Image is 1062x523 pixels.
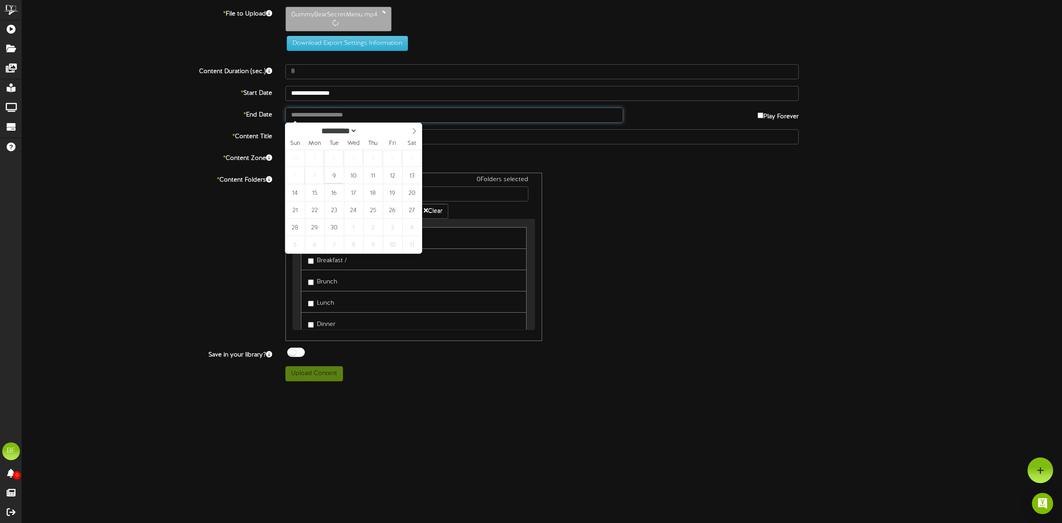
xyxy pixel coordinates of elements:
[308,275,337,287] label: Brunch
[305,150,324,167] span: September 1, 2025
[324,236,343,253] span: October 7, 2025
[305,167,324,184] span: September 8, 2025
[363,201,382,219] span: September 25, 2025
[308,258,314,264] input: Breakfast /
[402,236,421,253] span: October 11, 2025
[287,36,408,51] button: Download Export Settings Information
[324,201,343,219] span: September 23, 2025
[285,219,304,236] span: September 28, 2025
[15,348,279,360] label: Save in your library?
[285,184,304,201] span: September 14, 2025
[383,184,402,201] span: September 19, 2025
[357,126,389,136] input: Year
[15,64,279,76] label: Content Duration (sec.)
[383,167,402,184] span: September 12, 2025
[15,108,279,120] label: End Date
[758,108,799,121] label: Play Forever
[344,201,363,219] span: September 24, 2025
[305,141,324,147] span: Mon
[282,40,408,46] a: Download Export Settings Information
[324,150,343,167] span: September 2, 2025
[13,471,21,480] span: 0
[285,236,304,253] span: October 5, 2025
[402,201,421,219] span: September 27, 2025
[344,150,363,167] span: September 3, 2025
[305,201,324,219] span: September 22, 2025
[344,219,363,236] span: October 1, 2025
[308,317,335,329] label: Dinner
[402,141,422,147] span: Sat
[324,219,343,236] span: September 30, 2025
[363,150,382,167] span: September 4, 2025
[308,279,314,285] input: Brunch
[324,167,343,184] span: September 9, 2025
[363,236,382,253] span: October 9, 2025
[305,184,324,201] span: September 15, 2025
[308,296,334,308] label: Lunch
[1032,493,1053,514] div: Open Intercom Messenger
[344,184,363,201] span: September 17, 2025
[402,167,421,184] span: September 13, 2025
[15,7,279,19] label: File to Upload
[418,204,448,219] button: Clear
[363,184,382,201] span: September 18, 2025
[324,184,343,201] span: September 16, 2025
[308,253,347,265] label: Breakfast /
[402,150,421,167] span: September 6, 2025
[285,167,304,184] span: September 7, 2025
[285,141,305,147] span: Sun
[383,219,402,236] span: October 3, 2025
[15,129,279,141] label: Content Title
[363,141,383,147] span: Thu
[2,442,20,460] div: BF
[363,219,382,236] span: October 2, 2025
[383,141,402,147] span: Fri
[383,201,402,219] span: September 26, 2025
[285,150,304,167] span: August 31, 2025
[15,86,279,98] label: Start Date
[305,236,324,253] span: October 6, 2025
[344,167,363,184] span: September 10, 2025
[324,141,344,147] span: Tue
[363,167,382,184] span: September 11, 2025
[402,184,421,201] span: September 20, 2025
[344,236,363,253] span: October 8, 2025
[308,301,314,306] input: Lunch
[402,219,421,236] span: October 4, 2025
[15,151,279,163] label: Content Zone
[285,201,304,219] span: September 21, 2025
[758,112,763,118] input: Play Forever
[285,366,343,381] button: Upload Content
[305,219,324,236] span: September 29, 2025
[344,141,363,147] span: Wed
[15,173,279,185] label: Content Folders
[285,129,799,144] input: Title of this Content
[383,150,402,167] span: September 5, 2025
[308,322,314,328] input: Dinner
[383,236,402,253] span: October 10, 2025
